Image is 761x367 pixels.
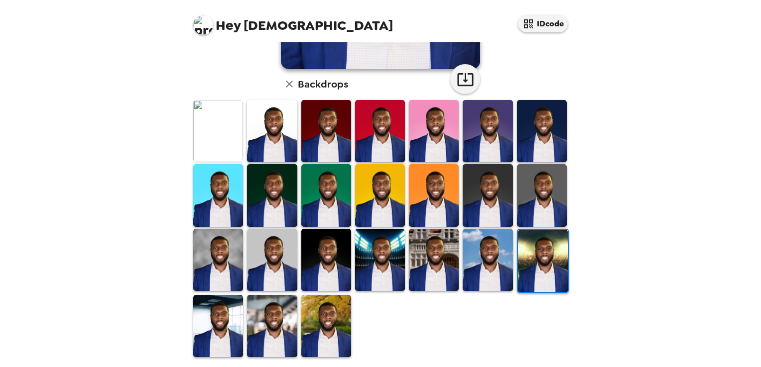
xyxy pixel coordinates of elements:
[298,76,348,92] h6: Backdrops
[193,100,243,162] img: Original
[193,10,393,32] span: [DEMOGRAPHIC_DATA]
[216,16,241,34] span: Hey
[518,15,568,32] button: IDcode
[193,15,213,35] img: profile pic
